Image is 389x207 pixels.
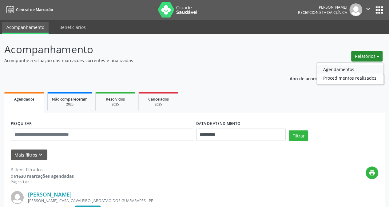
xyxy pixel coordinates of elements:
a: Central de Marcação [4,5,53,15]
div: 2025 [52,102,88,107]
button: print [366,166,378,179]
span: Resolvidos [106,97,125,102]
a: Procedimentos realizados [317,74,383,82]
label: PESQUISAR [11,119,32,129]
a: Agendamentos [317,65,383,74]
div: 2025 [143,102,174,107]
img: img [349,3,362,16]
button: Mais filtroskeyboard_arrow_down [11,149,47,160]
span: Recepcionista da clínica [298,10,347,15]
div: 6 itens filtrados [11,166,74,173]
a: Acompanhamento [2,22,49,34]
span: Central de Marcação [16,7,53,12]
strong: 1630 marcações agendadas [16,173,74,179]
i: print [369,169,375,176]
a: Beneficiários [55,22,90,33]
p: Ano de acompanhamento [290,74,344,82]
ul: Relatórios [316,62,383,85]
a: [PERSON_NAME] [28,191,72,198]
i: keyboard_arrow_down [37,151,44,158]
span: Não compareceram [52,97,88,102]
img: img [11,191,24,204]
button:  [362,3,374,16]
span: Cancelados [148,97,169,102]
div: Página 1 de 1 [11,179,74,185]
button: apps [374,5,385,15]
p: Acompanhe a situação das marcações correntes e finalizadas [4,57,271,64]
label: DATA DE ATENDIMENTO [196,119,240,129]
p: Acompanhamento [4,42,271,57]
button: Relatórios [351,51,383,62]
div: de [11,173,74,179]
i:  [365,6,371,12]
span: Agendados [14,97,34,102]
div: 2025 [100,102,131,107]
div: [PERSON_NAME], CASA, CAVALEIRO, JABOATAO DOS GUARARAPES - PE [28,198,286,203]
div: [PERSON_NAME] [298,5,347,10]
button: Filtrar [289,130,308,141]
